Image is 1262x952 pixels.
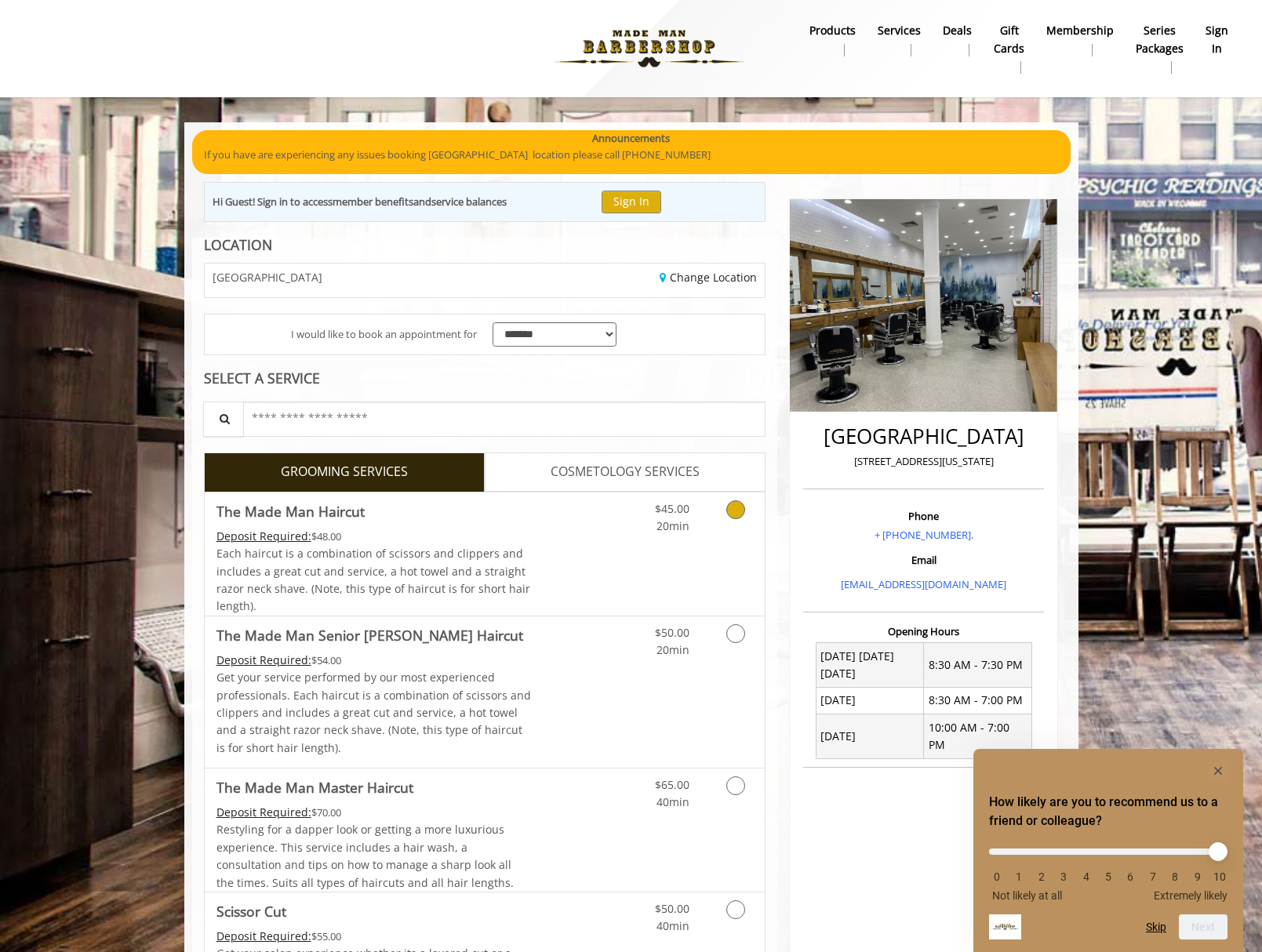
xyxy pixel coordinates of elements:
p: [STREET_ADDRESS][US_STATE] [807,453,1040,470]
div: $70.00 [216,804,532,821]
h3: Phone [807,511,1040,521]
a: Change Location [660,270,757,285]
span: GROOMING SERVICES [281,462,408,482]
span: $45.00 [655,501,689,516]
td: [DATE] [816,714,924,759]
li: 2 [1034,870,1049,883]
li: 3 [1056,870,1071,883]
li: 5 [1100,870,1116,883]
span: 20min [656,642,689,657]
a: Gift cardsgift cards [983,20,1035,78]
p: Get your service performed by our most experienced professionals. Each haircut is a combination o... [216,669,532,757]
div: $55.00 [216,928,532,945]
b: Deals [943,22,972,39]
div: $48.00 [216,528,532,545]
div: Hi Guest! Sign in to access and [213,194,507,210]
a: ServicesServices [867,20,932,60]
h3: Email [807,554,1040,565]
b: sign in [1206,22,1228,57]
b: The Made Man Haircut [216,500,365,522]
span: 40min [656,794,689,809]
b: member benefits [333,194,413,209]
td: [DATE] [816,687,924,714]
td: 10:00 AM - 7:00 PM [924,714,1032,759]
div: SELECT A SERVICE [204,371,766,386]
li: 4 [1078,870,1094,883]
b: Membership [1046,22,1114,39]
span: I would like to book an appointment for [291,326,477,343]
a: DealsDeals [932,20,983,60]
span: COSMETOLOGY SERVICES [551,462,700,482]
b: The Made Man Master Haircut [216,776,413,798]
td: 8:30 AM - 7:00 PM [924,687,1032,714]
button: Hide survey [1209,761,1227,780]
span: 40min [656,918,689,933]
span: 20min [656,518,689,533]
span: This service needs some Advance to be paid before we block your appointment [216,928,311,943]
span: Extremely likely [1154,889,1227,902]
td: [DATE] [DATE] [DATE] [816,643,924,688]
span: This service needs some Advance to be paid before we block your appointment [216,805,311,819]
b: Services [878,22,921,39]
button: Next question [1179,914,1227,939]
span: $50.00 [655,625,689,640]
p: If you have are experiencing any issues booking [GEOGRAPHIC_DATA] location please call [PHONE_NUM... [204,147,1059,163]
span: Restyling for a dapper look or getting a more luxurious experience. This service includes a hair ... [216,822,514,889]
div: How likely are you to recommend us to a friend or colleague? Select an option from 0 to 10, with ... [989,837,1227,902]
li: 0 [989,870,1005,883]
a: [EMAIL_ADDRESS][DOMAIN_NAME] [841,577,1006,591]
b: The Made Man Senior [PERSON_NAME] Haircut [216,624,523,646]
a: MembershipMembership [1035,20,1125,60]
span: $65.00 [655,777,689,792]
div: $54.00 [216,652,532,669]
a: + [PHONE_NUMBER]. [875,528,973,542]
a: sign insign in [1195,20,1239,60]
span: Not likely at all [992,889,1062,902]
div: How likely are you to recommend us to a friend or colleague? Select an option from 0 to 10, with ... [989,761,1227,939]
span: Each haircut is a combination of scissors and clippers and includes a great cut and service, a ho... [216,546,530,613]
li: 8 [1167,870,1183,883]
b: gift cards [994,22,1024,57]
span: This service needs some Advance to be paid before we block your appointment [216,529,311,543]
span: $50.00 [655,901,689,916]
td: 8:30 AM - 7:30 PM [924,643,1032,688]
img: Made Man Barbershop logo [541,5,757,92]
a: Productsproducts [798,20,867,60]
li: 1 [1011,870,1027,883]
h3: Opening Hours [803,626,1044,637]
a: Series packagesSeries packages [1125,20,1195,78]
li: 10 [1212,870,1227,883]
button: Service Search [203,402,244,437]
span: This service needs some Advance to be paid before we block your appointment [216,652,311,667]
li: 7 [1145,870,1161,883]
li: 9 [1190,870,1206,883]
b: Announcements [592,130,670,147]
b: service balances [431,194,507,209]
button: Skip [1146,921,1166,933]
h2: [GEOGRAPHIC_DATA] [807,425,1040,448]
li: 6 [1122,870,1138,883]
b: products [809,22,856,39]
button: Sign In [602,191,661,213]
span: [GEOGRAPHIC_DATA] [213,271,322,283]
b: LOCATION [204,235,272,254]
h2: How likely are you to recommend us to a friend or colleague? Select an option from 0 to 10, with ... [989,793,1227,830]
b: Series packages [1136,22,1184,57]
b: Scissor Cut [216,900,286,922]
